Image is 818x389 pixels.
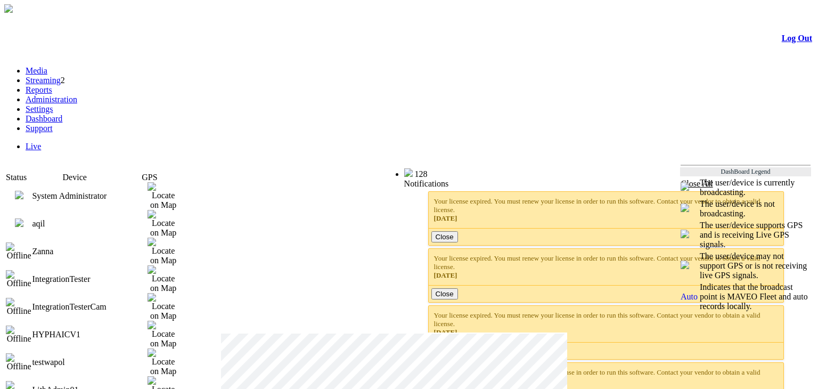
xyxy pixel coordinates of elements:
button: Close [431,288,458,299]
span: [DATE] [434,214,457,222]
img: Offline [6,270,32,288]
a: Live [26,142,41,151]
span: Welcome, System Administrator (Administrator) [248,169,383,177]
img: Locate on Map [148,321,179,349]
a: Streaming [26,76,61,85]
span: Auto [681,292,698,301]
a: Reports [26,85,52,94]
td: testwapol [32,349,148,376]
td: Indicates that the broadcast point is MAVEO Fleet and auto records locally. [699,282,811,312]
img: Locate on Map [148,265,179,293]
a: Support [26,124,53,133]
td: aqil [32,210,148,238]
img: Locate on Map [148,349,179,376]
img: Locate on Map [148,293,179,321]
span: 2 [61,76,65,85]
div: Notifications [404,179,791,189]
span: [DATE] [434,271,457,279]
img: miniPlay.png [15,191,23,199]
button: Close [431,231,458,242]
td: Status [6,173,63,182]
img: crosshair_blue.png [681,230,689,238]
td: Device [63,173,128,182]
td: DashBoard Legend [680,167,811,176]
img: Offline [6,353,32,371]
a: Administration [26,95,77,104]
img: Offline [6,326,32,344]
td: Zanna [32,238,148,265]
img: bell25.png [404,168,413,177]
a: Media [26,66,47,75]
span: 128 [415,169,428,179]
div: Your license expired. You must renew your license in order to run this software. Contact your ven... [434,197,779,223]
span: [DATE] [434,328,457,336]
img: Locate on Map [148,210,179,238]
td: System Administrator [32,182,148,210]
div: Your license expired. You must renew your license in order to run this software. Contact your ven... [434,311,779,337]
td: The user/device supports GPS and is receiving Live GPS signals. [699,220,811,250]
img: Offline [6,298,32,316]
td: IntegrationTester [32,265,148,293]
a: Dashboard [26,114,62,123]
td: GPS [128,173,171,182]
div: Your license expired. You must renew your license in order to run this software. Contact your ven... [434,254,779,280]
img: arrow-3.png [4,4,13,13]
td: The user/device is currently broadcasting. [699,177,811,198]
img: miniPlay.png [681,182,689,191]
img: crosshair_gray.png [681,261,689,269]
td: IntegrationTesterCam [32,293,148,321]
img: miniPlay.png [15,218,23,227]
td: The user/device may not support GPS or is not receiving live GPS signals. [699,251,811,281]
img: miniNoPlay.png [681,204,689,212]
td: HYPHAICV1 [32,321,148,349]
img: Locate on Map [148,238,179,265]
img: Locate on Map [148,182,179,210]
a: Log Out [782,34,812,43]
td: The user/device is not broadcasting. [699,199,811,219]
img: Offline [6,242,32,261]
a: Settings [26,104,53,114]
